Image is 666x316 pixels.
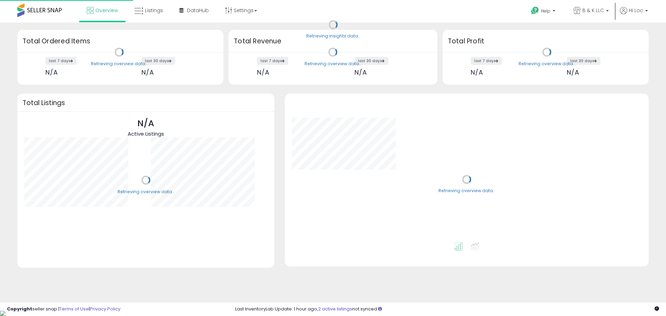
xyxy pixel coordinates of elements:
[519,61,575,67] div: Retrieving overview data..
[318,306,352,312] a: 2 active listings
[90,306,120,312] a: Privacy Policy
[95,7,118,14] span: Overview
[378,307,382,311] i: Click here to read more about un-synced listings.
[629,7,643,14] span: Hi Loc
[305,61,361,67] div: Retrieving overview data..
[531,6,539,15] i: Get Help
[526,1,562,23] a: Help
[438,188,495,194] div: Retrieving overview data..
[91,61,147,67] div: Retrieving overview data..
[118,189,174,195] div: Retrieving overview data..
[7,306,32,312] strong: Copyright
[59,306,89,312] a: Terms of Use
[7,306,120,313] div: seller snap | |
[620,7,648,23] a: Hi Loc
[582,7,604,14] span: B & K LLC
[145,7,163,14] span: Listings
[541,8,550,14] span: Help
[235,306,659,313] div: Last InventoryLab Update: 1 hour ago, not synced.
[187,7,209,14] span: DataHub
